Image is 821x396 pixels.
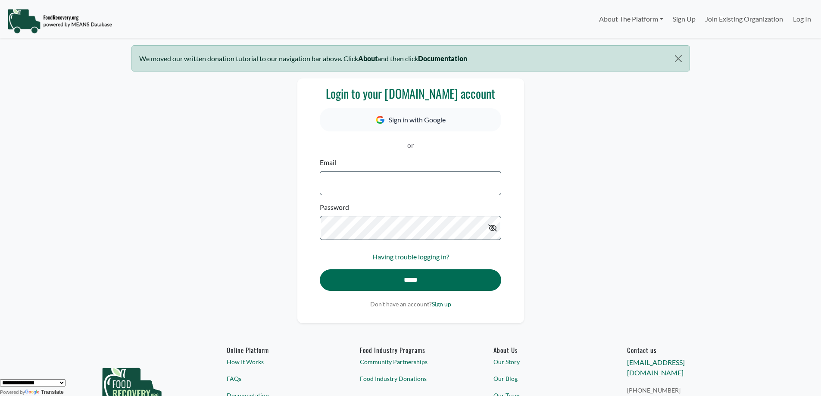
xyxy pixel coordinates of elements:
img: Google Icon [376,116,384,124]
a: Food Industry Donations [360,374,461,383]
a: Community Partnerships [360,357,461,366]
a: About Us [493,346,594,354]
a: How It Works [227,357,328,366]
a: FAQs [227,374,328,383]
h3: Login to your [DOMAIN_NAME] account [320,86,501,101]
label: Password [320,202,349,212]
div: We moved our written donation tutorial to our navigation bar above. Click and then click [131,45,690,72]
a: Sign up [432,300,451,308]
h6: Online Platform [227,346,328,354]
p: Don't have an account? [320,299,501,309]
p: or [320,140,501,150]
a: Having trouble logging in? [372,253,449,261]
h6: Contact us [627,346,728,354]
a: Our Blog [493,374,594,383]
a: Log In [788,10,816,28]
h6: Food Industry Programs [360,346,461,354]
a: [EMAIL_ADDRESS][DOMAIN_NAME] [627,358,685,377]
label: Email [320,157,336,168]
a: Our Story [493,357,594,366]
a: Translate [25,389,64,395]
button: Sign in with Google [320,108,501,131]
a: About The Platform [594,10,668,28]
b: About [358,54,378,62]
img: NavigationLogo_FoodRecovery-91c16205cd0af1ed486a0f1a7774a6544ea792ac00100771e7dd3ec7c0e58e41.png [7,8,112,34]
img: Google Translate [25,390,41,396]
b: Documentation [418,54,467,62]
button: Close [667,46,689,72]
a: Join Existing Organization [700,10,788,28]
a: Sign Up [668,10,700,28]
